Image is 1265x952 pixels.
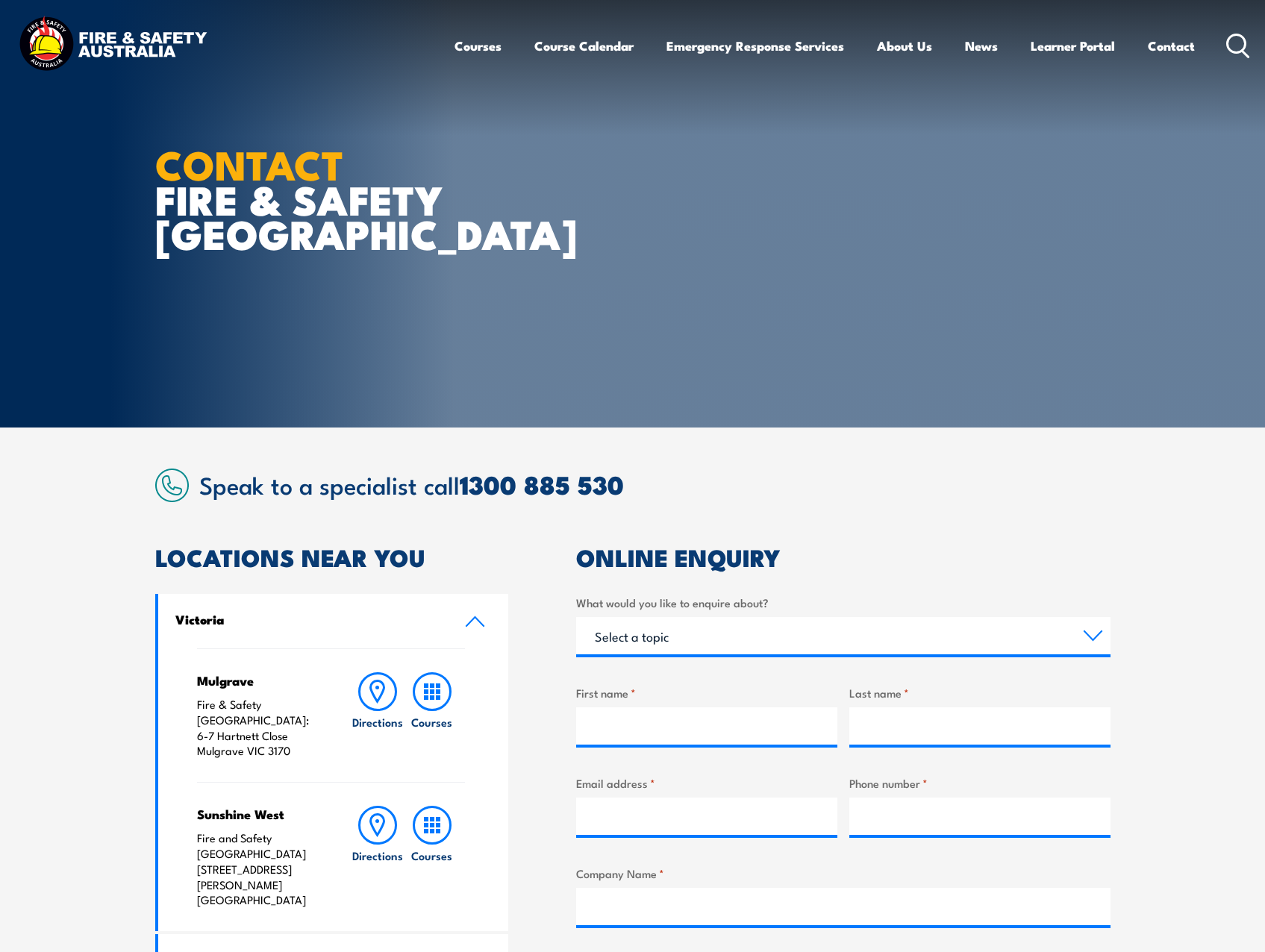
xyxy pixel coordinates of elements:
[576,684,837,701] label: First name
[534,26,634,66] a: Course Calendar
[197,697,322,759] p: Fire & Safety [GEOGRAPHIC_DATA]: 6-7 Hartnett Close Mulgrave VIC 3170
[197,672,322,689] h4: Mulgrave
[965,26,998,66] a: News
[155,132,344,194] strong: CONTACT
[405,672,459,759] a: Courses
[576,594,1111,611] label: What would you like to enquire about?
[199,471,1111,498] h2: Speak to a specialist call
[197,806,322,822] h4: Sunshine West
[175,611,443,627] h4: Victoria
[197,830,322,908] p: Fire and Safety [GEOGRAPHIC_DATA] [STREET_ADDRESS][PERSON_NAME] [GEOGRAPHIC_DATA]
[411,714,452,730] h6: Courses
[455,26,502,66] a: Courses
[576,774,837,792] label: Email address
[155,546,509,567] h2: LOCATIONS NEAR YOU
[155,146,524,251] h1: FIRE & SAFETY [GEOGRAPHIC_DATA]
[351,672,405,759] a: Directions
[460,464,624,504] a: 1300 885 530
[877,26,932,66] a: About Us
[352,714,403,730] h6: Directions
[1031,26,1115,66] a: Learner Portal
[849,774,1111,792] label: Phone number
[666,26,844,66] a: Emergency Response Services
[576,865,1111,882] label: Company Name
[351,806,405,908] a: Directions
[411,848,452,863] h6: Courses
[405,806,459,908] a: Courses
[352,848,403,863] h6: Directions
[1148,26,1195,66] a: Contact
[158,594,509,648] a: Victoria
[576,546,1111,567] h2: ONLINE ENQUIRY
[849,684,1111,701] label: Last name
